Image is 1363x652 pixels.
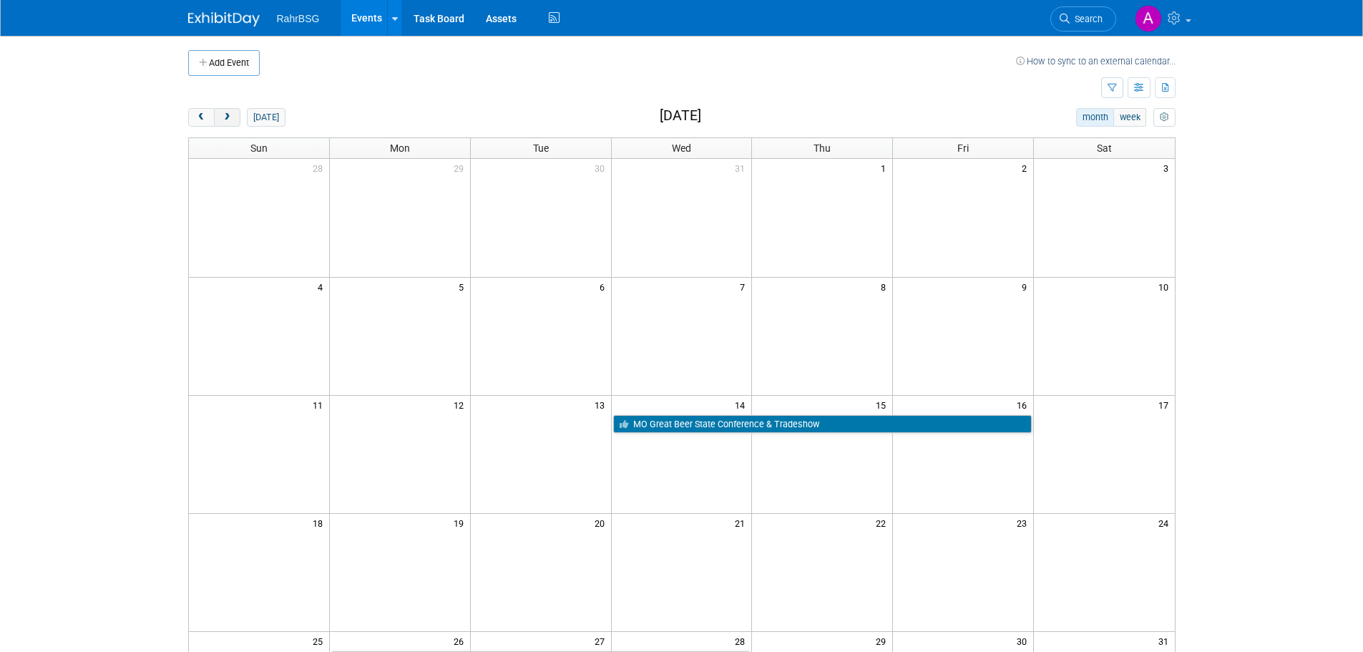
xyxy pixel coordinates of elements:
[593,159,611,177] span: 30
[316,278,329,296] span: 4
[1070,14,1103,24] span: Search
[533,142,549,154] span: Tue
[311,159,329,177] span: 28
[672,142,691,154] span: Wed
[733,396,751,414] span: 14
[1113,108,1146,127] button: week
[1015,396,1033,414] span: 16
[1076,108,1114,127] button: month
[1153,108,1175,127] button: myCustomButton
[613,415,1032,434] a: MO Great Beer State Conference & Tradeshow
[1157,278,1175,296] span: 10
[1050,6,1116,31] a: Search
[874,514,892,532] span: 22
[738,278,751,296] span: 7
[1160,113,1169,122] i: Personalize Calendar
[593,632,611,650] span: 27
[188,12,260,26] img: ExhibitDay
[311,514,329,532] span: 18
[188,108,215,127] button: prev
[1020,278,1033,296] span: 9
[874,396,892,414] span: 15
[1097,142,1112,154] span: Sat
[452,159,470,177] span: 29
[188,50,260,76] button: Add Event
[452,632,470,650] span: 26
[1157,514,1175,532] span: 24
[733,632,751,650] span: 28
[452,514,470,532] span: 19
[1015,632,1033,650] span: 30
[733,159,751,177] span: 31
[277,13,320,24] span: RahrBSG
[733,514,751,532] span: 21
[1135,5,1162,32] img: Ashley Grotewold
[390,142,410,154] span: Mon
[1162,159,1175,177] span: 3
[311,632,329,650] span: 25
[598,278,611,296] span: 6
[660,108,701,124] h2: [DATE]
[593,514,611,532] span: 20
[311,396,329,414] span: 11
[1016,56,1176,67] a: How to sync to an external calendar...
[593,396,611,414] span: 13
[957,142,969,154] span: Fri
[452,396,470,414] span: 12
[1157,396,1175,414] span: 17
[879,278,892,296] span: 8
[814,142,831,154] span: Thu
[874,632,892,650] span: 29
[457,278,470,296] span: 5
[1015,514,1033,532] span: 23
[1157,632,1175,650] span: 31
[214,108,240,127] button: next
[879,159,892,177] span: 1
[1020,159,1033,177] span: 2
[250,142,268,154] span: Sun
[247,108,285,127] button: [DATE]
